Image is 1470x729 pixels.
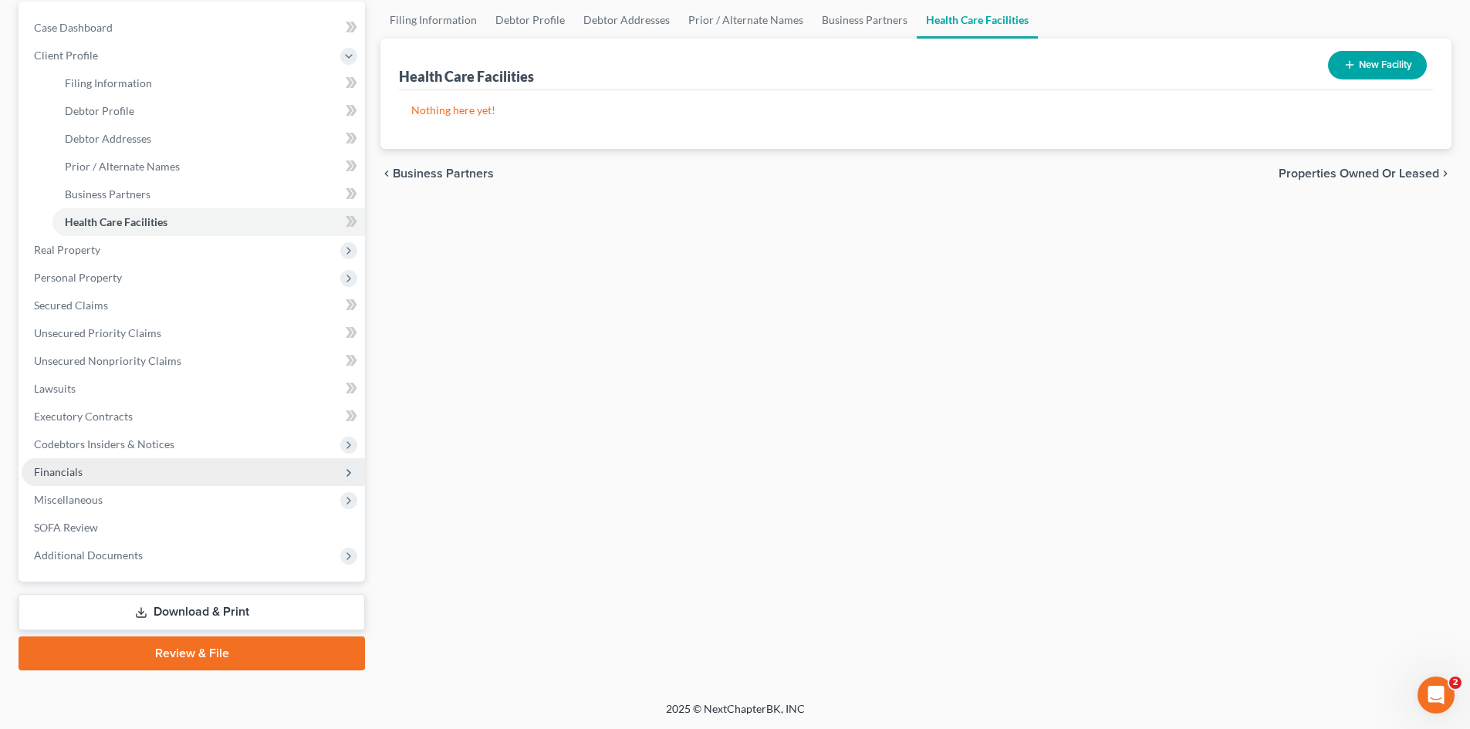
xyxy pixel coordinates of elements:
span: Financials [34,465,83,478]
span: Debtor Addresses [65,132,151,145]
span: Personal Property [34,271,122,284]
span: Secured Claims [34,299,108,312]
span: Filing Information [65,76,152,89]
p: Nothing here yet! [411,103,1421,118]
i: chevron_right [1439,167,1451,180]
span: 2 [1449,677,1462,689]
iframe: Intercom live chat [1418,677,1455,714]
span: Real Property [34,243,100,256]
span: Case Dashboard [34,21,113,34]
span: Business Partners [393,167,494,180]
span: Miscellaneous [34,493,103,506]
span: Unsecured Priority Claims [34,326,161,339]
a: Debtor Addresses [52,125,365,153]
button: Properties Owned or Leased chevron_right [1279,167,1451,180]
span: Properties Owned or Leased [1279,167,1439,180]
a: Executory Contracts [22,403,365,430]
a: SOFA Review [22,514,365,542]
span: Executory Contracts [34,410,133,423]
div: 2025 © NextChapterBK, INC [296,701,1175,729]
span: Lawsuits [34,382,76,395]
span: Additional Documents [34,548,143,562]
a: Review & File [19,636,365,670]
a: Prior / Alternate Names [679,2,813,39]
span: Prior / Alternate Names [65,160,180,173]
div: Health Care Facilities [399,67,534,86]
span: Codebtors Insiders & Notices [34,437,174,451]
a: Unsecured Nonpriority Claims [22,347,365,375]
button: chevron_left Business Partners [380,167,494,180]
i: chevron_left [380,167,393,180]
span: Health Care Facilities [65,215,167,228]
span: Client Profile [34,49,98,62]
a: Prior / Alternate Names [52,153,365,181]
a: Case Dashboard [22,14,365,42]
a: Debtor Profile [486,2,574,39]
span: Business Partners [65,187,150,201]
button: New Facility [1328,51,1427,79]
a: Health Care Facilities [917,2,1038,39]
a: Secured Claims [22,292,365,319]
a: Unsecured Priority Claims [22,319,365,347]
a: Filing Information [52,69,365,97]
a: Business Partners [813,2,917,39]
a: Download & Print [19,594,365,630]
a: Business Partners [52,181,365,208]
a: Debtor Profile [52,97,365,125]
a: Filing Information [380,2,486,39]
span: Debtor Profile [65,104,134,117]
a: Health Care Facilities [52,208,365,236]
span: SOFA Review [34,521,98,534]
a: Lawsuits [22,375,365,403]
a: Debtor Addresses [574,2,679,39]
span: Unsecured Nonpriority Claims [34,354,181,367]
